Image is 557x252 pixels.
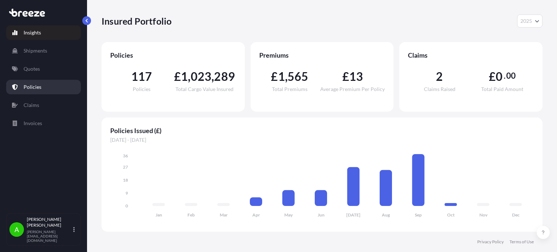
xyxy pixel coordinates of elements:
span: £ [489,71,496,82]
span: £ [342,71,349,82]
p: Invoices [24,120,42,127]
tspan: Jan [156,212,162,218]
span: 2025 [520,17,532,25]
span: Premiums [259,51,385,59]
a: Shipments [6,44,81,58]
p: Insights [24,29,41,36]
p: Claims [24,102,39,109]
span: 1 [181,71,188,82]
span: [DATE] - [DATE] [110,136,534,144]
tspan: Mar [220,212,228,218]
tspan: 18 [123,177,128,183]
a: Quotes [6,62,81,76]
span: Total Premiums [272,87,308,92]
p: [PERSON_NAME][EMAIL_ADDRESS][DOMAIN_NAME] [27,230,72,243]
a: Insights [6,25,81,40]
span: Average Premium Per Policy [320,87,385,92]
span: 1 [278,71,285,82]
tspan: Sep [415,212,422,218]
a: Claims [6,98,81,112]
tspan: Nov [479,212,488,218]
tspan: 36 [123,153,128,158]
p: Policies [24,83,41,91]
span: Policies Issued (£) [110,126,534,135]
span: , [285,71,288,82]
span: Claims [408,51,534,59]
span: £ [174,71,181,82]
span: 565 [288,71,309,82]
tspan: Dec [512,212,520,218]
p: Shipments [24,47,47,54]
button: Year Selector [517,15,542,28]
span: 023 [191,71,212,82]
tspan: 9 [125,190,128,196]
tspan: 27 [123,164,128,170]
span: 13 [349,71,363,82]
tspan: 0 [125,203,128,208]
span: 289 [214,71,235,82]
tspan: [DATE] [346,212,360,218]
tspan: Jun [318,212,325,218]
a: Invoices [6,116,81,131]
span: , [211,71,214,82]
span: 2 [436,71,443,82]
span: Policies [133,87,150,92]
span: Total Paid Amount [481,87,523,92]
tspan: Aug [382,212,390,218]
p: Insured Portfolio [102,15,172,27]
tspan: May [284,212,293,218]
p: [PERSON_NAME] [PERSON_NAME] [27,216,72,228]
tspan: Oct [447,212,455,218]
span: , [188,71,190,82]
p: Quotes [24,65,40,73]
span: . [504,73,506,79]
span: 0 [496,71,503,82]
span: £ [271,71,278,82]
a: Terms of Use [509,239,534,245]
span: 117 [131,71,152,82]
tspan: Apr [252,212,260,218]
a: Policies [6,80,81,94]
a: Privacy Policy [477,239,504,245]
span: Total Cargo Value Insured [176,87,234,92]
tspan: Feb [187,212,195,218]
span: Policies [110,51,236,59]
span: A [15,226,19,233]
span: Claims Raised [424,87,455,92]
span: 00 [506,73,516,79]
